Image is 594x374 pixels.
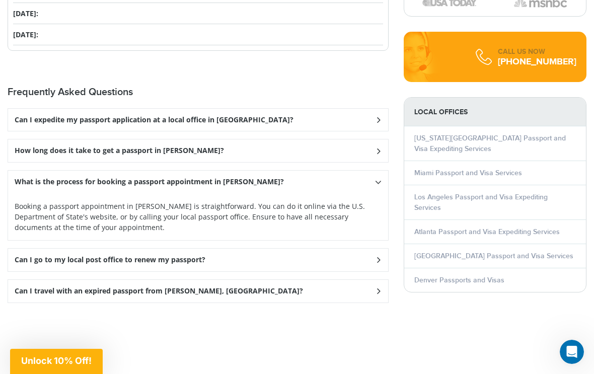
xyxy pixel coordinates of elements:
h3: Can I go to my local post office to renew my passport? [15,256,205,264]
a: [GEOGRAPHIC_DATA] Passport and Visa Services [414,252,573,260]
div: Unlock 10% Off! [10,349,103,374]
h3: How long does it take to get a passport in [PERSON_NAME]? [15,146,224,155]
h2: Frequently Asked Questions [8,86,389,98]
a: Miami Passport and Visa Services [414,169,522,177]
h3: Can I travel with an expired passport from [PERSON_NAME], [GEOGRAPHIC_DATA]? [15,287,303,295]
span: Unlock 10% Off! [21,355,92,366]
a: Denver Passports and Visas [414,276,504,284]
a: [US_STATE][GEOGRAPHIC_DATA] Passport and Visa Expediting Services [414,134,566,153]
iframe: Intercom live chat [560,340,584,364]
a: [PHONE_NUMBER] [498,56,576,67]
a: Los Angeles Passport and Visa Expediting Services [414,193,548,212]
h3: What is the process for booking a passport appointment in [PERSON_NAME]? [15,178,284,186]
p: Booking a passport appointment in [PERSON_NAME] is straightforward. You can do it online via the ... [15,201,382,233]
div: CALL US NOW [498,47,576,57]
li: [DATE]: [13,24,383,45]
a: Atlanta Passport and Visa Expediting Services [414,228,560,236]
h3: Can I expedite my passport application at a local office in [GEOGRAPHIC_DATA]? [15,116,293,124]
strong: LOCAL OFFICES [404,98,586,126]
li: [DATE]: [13,3,383,24]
